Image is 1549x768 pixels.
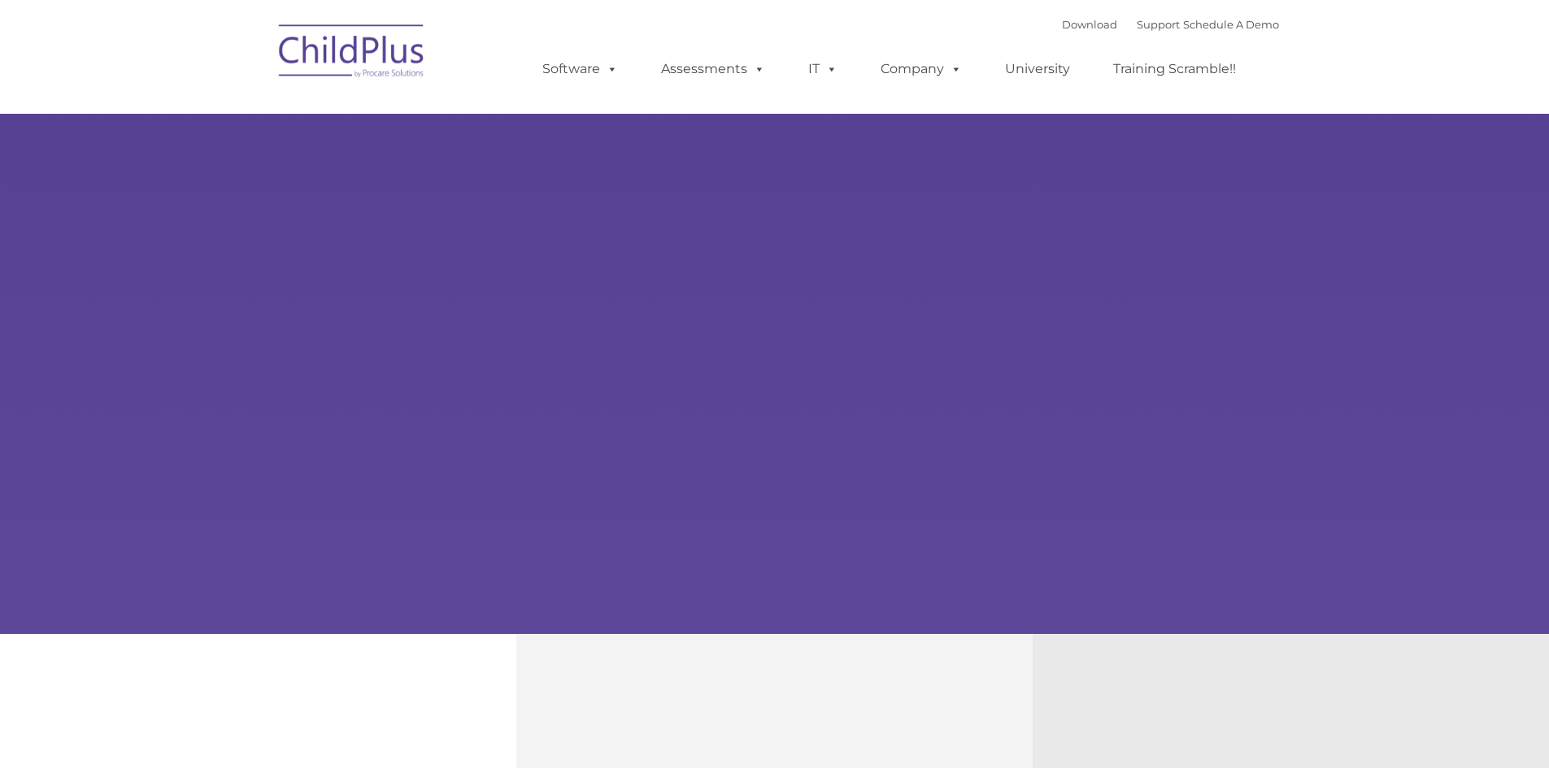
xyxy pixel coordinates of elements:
[1062,18,1117,31] a: Download
[989,53,1086,85] a: University
[645,53,781,85] a: Assessments
[1097,53,1252,85] a: Training Scramble!!
[792,53,854,85] a: IT
[1062,18,1279,31] font: |
[526,53,634,85] a: Software
[271,13,433,94] img: ChildPlus by Procare Solutions
[1137,18,1180,31] a: Support
[1183,18,1279,31] a: Schedule A Demo
[864,53,978,85] a: Company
